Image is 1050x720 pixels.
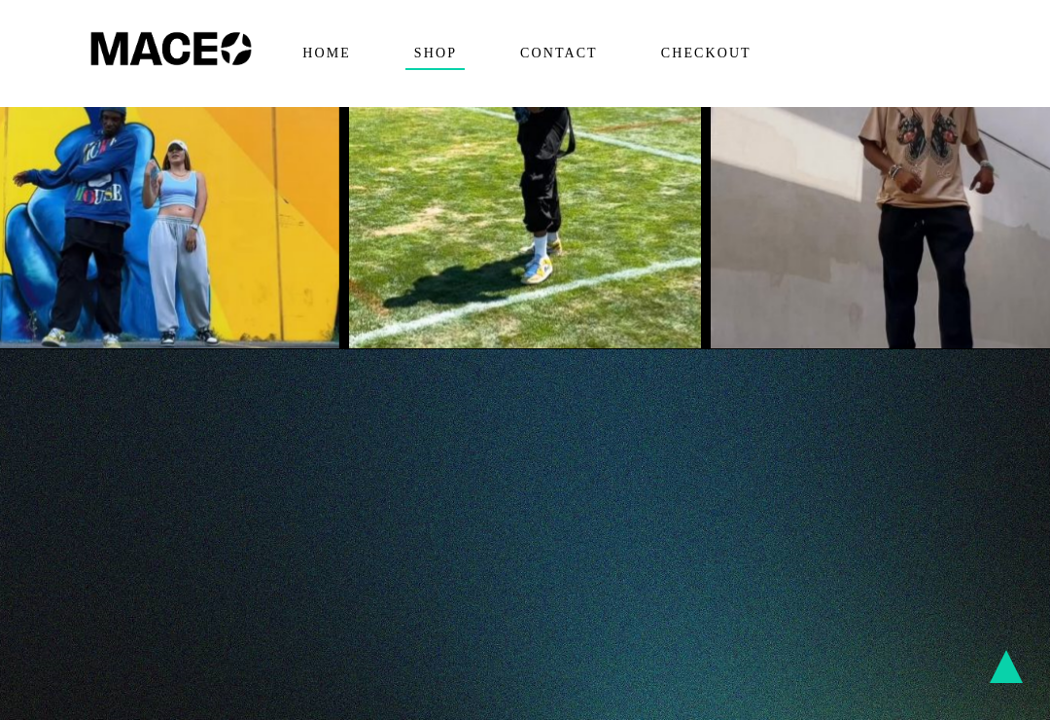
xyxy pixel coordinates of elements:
span: Checkout [652,38,759,69]
span: Shop [405,38,465,69]
span: Contact [511,38,606,69]
span: Home [294,38,359,69]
